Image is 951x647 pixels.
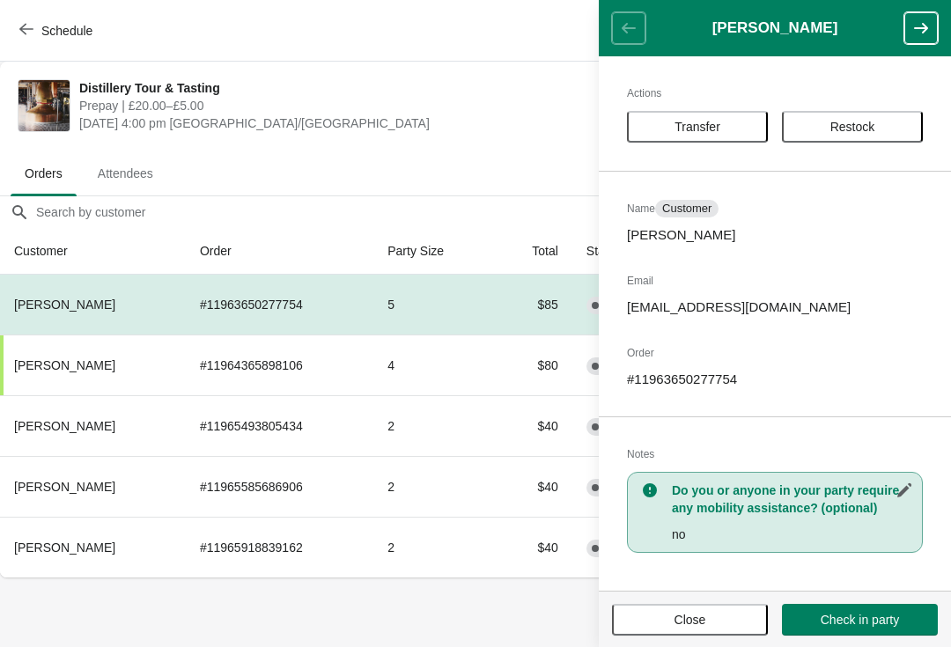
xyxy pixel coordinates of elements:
span: [PERSON_NAME] [14,480,115,494]
td: # 11965585686906 [186,456,373,517]
input: Search by customer [35,196,951,228]
h2: Order [627,344,923,362]
span: Restock [830,120,875,134]
p: [EMAIL_ADDRESS][DOMAIN_NAME] [627,298,923,316]
button: Transfer [627,111,768,143]
p: [PERSON_NAME] [627,226,923,244]
span: [DATE] 4:00 pm [GEOGRAPHIC_DATA]/[GEOGRAPHIC_DATA] [79,114,619,132]
td: $40 [495,517,572,577]
td: 2 [373,456,494,517]
td: # 11965493805434 [186,395,373,456]
span: [PERSON_NAME] [14,358,115,372]
td: # 11965918839162 [186,517,373,577]
td: 2 [373,517,494,577]
h2: Name [627,200,923,217]
span: Transfer [675,120,720,134]
td: # 11964365898106 [186,335,373,395]
button: Restock [782,111,923,143]
td: 4 [373,335,494,395]
th: Order [186,228,373,275]
span: Check in party [821,613,899,627]
span: Prepay | £20.00–£5.00 [79,97,619,114]
h1: [PERSON_NAME] [645,19,904,37]
button: Schedule [9,15,107,47]
span: Schedule [41,24,92,38]
td: $80 [495,335,572,395]
span: Attendees [84,158,167,189]
th: Status [572,228,678,275]
td: # 11963650277754 [186,275,373,335]
h2: Notes [627,445,923,463]
button: Close [612,604,768,636]
img: Distillery Tour & Tasting [18,80,70,131]
td: 5 [373,275,494,335]
span: [PERSON_NAME] [14,298,115,312]
span: [PERSON_NAME] [14,419,115,433]
td: 2 [373,395,494,456]
button: Check in party [782,604,938,636]
span: Orders [11,158,77,189]
span: Customer [662,202,711,216]
th: Total [495,228,572,275]
td: $40 [495,395,572,456]
h3: Do you or anyone in your party require any mobility assistance? (optional) [672,482,913,517]
p: no [672,526,913,543]
td: $40 [495,456,572,517]
h2: Actions [627,85,923,102]
span: Close [675,613,706,627]
h2: Email [627,272,923,290]
p: # 11963650277754 [627,371,923,388]
span: Distillery Tour & Tasting [79,79,619,97]
span: [PERSON_NAME] [14,540,115,555]
th: Party Size [373,228,494,275]
td: $85 [495,275,572,335]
